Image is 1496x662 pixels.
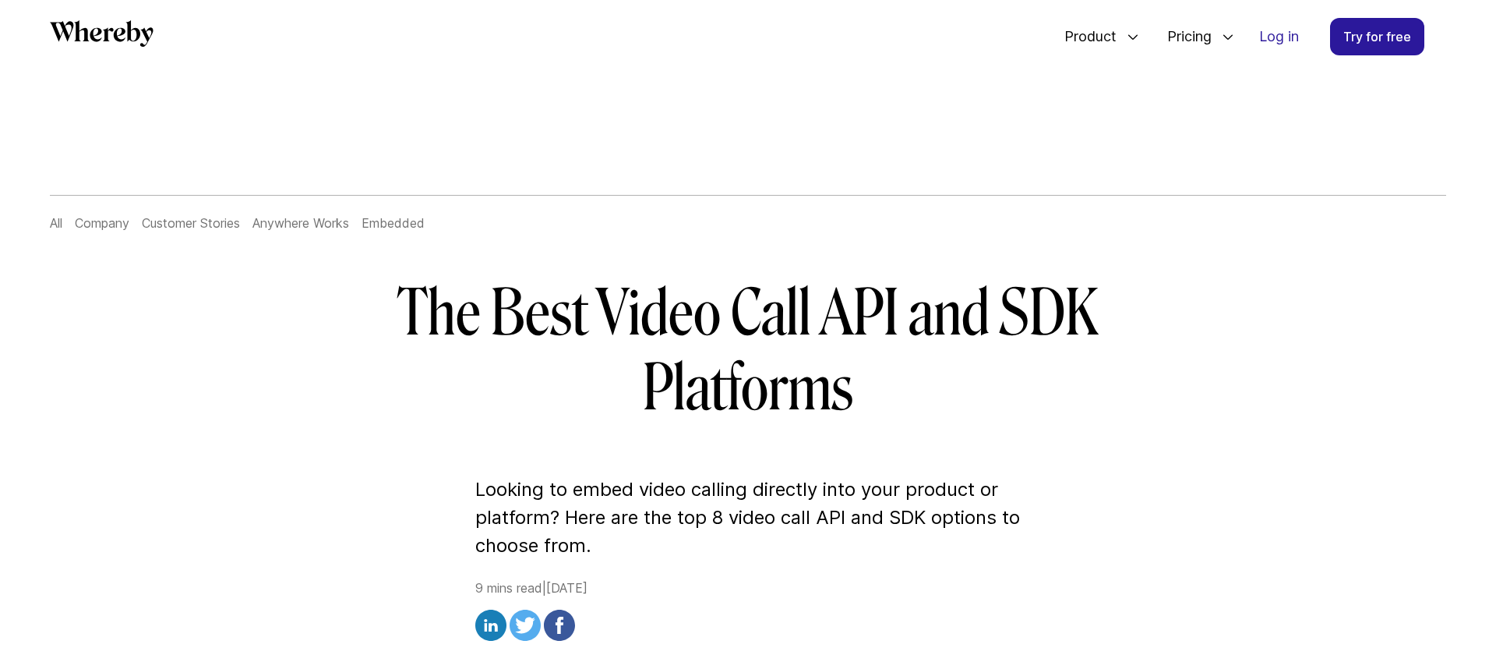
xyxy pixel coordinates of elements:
svg: Whereby [50,20,153,47]
a: All [50,215,62,231]
a: Embedded [362,215,425,231]
a: Try for free [1330,18,1424,55]
p: Looking to embed video calling directly into your product or platform? Here are the top 8 video c... [475,476,1021,560]
span: Pricing [1152,11,1215,62]
a: Log in [1247,19,1311,55]
a: Anywhere Works [252,215,349,231]
img: linkedin [475,610,506,641]
span: Product [1049,11,1120,62]
a: Company [75,215,129,231]
h1: The Best Video Call API and SDK Platforms [299,276,1197,426]
img: twitter [510,610,541,641]
a: Customer Stories [142,215,240,231]
a: Whereby [50,20,153,52]
div: 9 mins read | [DATE] [475,579,1021,646]
img: facebook [544,610,575,641]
